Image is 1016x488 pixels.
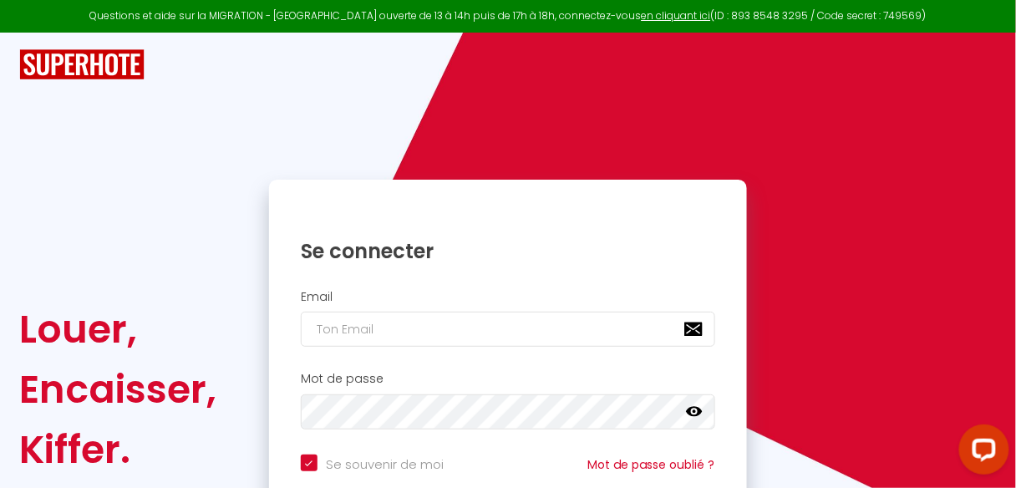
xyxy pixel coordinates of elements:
input: Ton Email [301,312,715,347]
a: en cliquant ici [642,8,711,23]
h1: Se connecter [301,238,715,264]
div: Louer, [19,299,216,359]
div: Kiffer. [19,419,216,480]
h2: Mot de passe [301,372,715,386]
img: SuperHote logo [19,49,145,80]
iframe: LiveChat chat widget [946,418,1016,488]
a: Mot de passe oublié ? [588,456,715,473]
h2: Email [301,290,715,304]
div: Encaisser, [19,359,216,419]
